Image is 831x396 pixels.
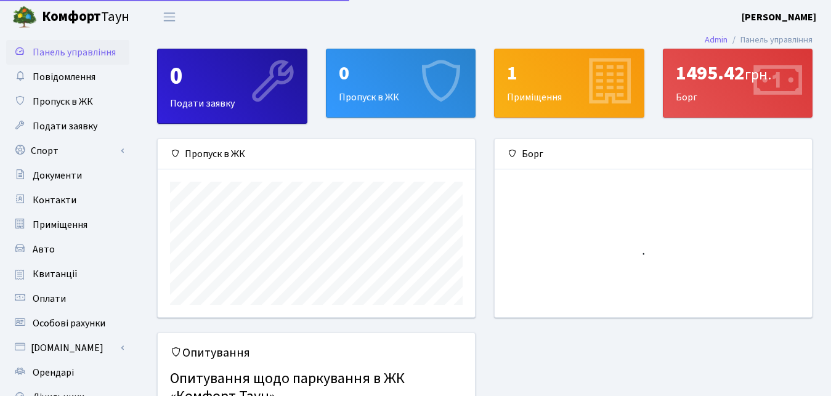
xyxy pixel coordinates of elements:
h5: Опитування [170,345,463,360]
a: Оплати [6,286,129,311]
span: Орендарі [33,366,74,379]
span: Панель управління [33,46,116,59]
div: 1495.42 [676,62,800,85]
div: 0 [339,62,463,85]
span: Особові рахунки [33,317,105,330]
a: Документи [6,163,129,188]
div: Пропуск в ЖК [158,139,475,169]
a: [DOMAIN_NAME] [6,336,129,360]
button: Переключити навігацію [154,7,185,27]
div: 0 [170,62,294,91]
span: грн. [745,64,771,86]
a: Авто [6,237,129,262]
span: Квитанції [33,267,78,281]
span: Таун [42,7,129,28]
span: Повідомлення [33,70,95,84]
nav: breadcrumb [686,27,831,53]
span: Оплати [33,292,66,305]
span: Авто [33,243,55,256]
span: Документи [33,169,82,182]
a: 0Пропуск в ЖК [326,49,476,118]
a: [PERSON_NAME] [742,10,816,25]
a: Орендарі [6,360,129,385]
li: Панель управління [728,33,813,47]
span: Приміщення [33,218,87,232]
div: Борг [663,49,813,117]
a: Квитанції [6,262,129,286]
div: 1 [507,62,631,85]
a: 0Подати заявку [157,49,307,124]
div: Подати заявку [158,49,307,123]
a: Приміщення [6,212,129,237]
a: Пропуск в ЖК [6,89,129,114]
div: Пропуск в ЖК [326,49,476,117]
span: Пропуск в ЖК [33,95,93,108]
a: Admin [705,33,728,46]
img: logo.png [12,5,37,30]
div: Приміщення [495,49,644,117]
a: Подати заявку [6,114,129,139]
span: Подати заявку [33,119,97,133]
a: Панель управління [6,40,129,65]
span: Контакти [33,193,76,207]
a: 1Приміщення [494,49,644,118]
a: Особові рахунки [6,311,129,336]
a: Контакти [6,188,129,212]
b: [PERSON_NAME] [742,10,816,24]
b: Комфорт [42,7,101,26]
div: Борг [495,139,812,169]
a: Повідомлення [6,65,129,89]
a: Спорт [6,139,129,163]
